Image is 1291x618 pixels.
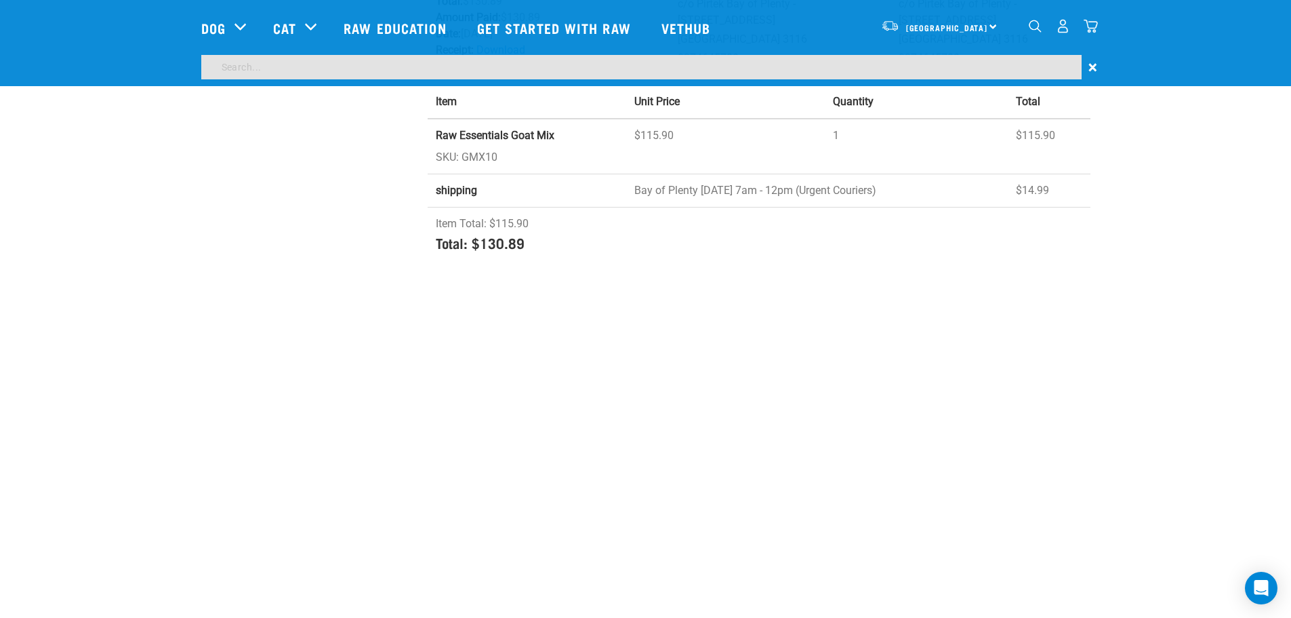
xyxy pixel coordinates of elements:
[1008,85,1090,119] th: Total
[464,1,648,55] a: Get started with Raw
[1029,20,1042,33] img: home-icon-1@2x.png
[825,85,1008,119] th: Quantity
[428,208,1090,268] td: Item Total: $115.90
[648,1,728,55] a: Vethub
[436,235,1082,250] h4: Total: $130.89
[881,20,899,32] img: van-moving.png
[201,55,1082,79] input: Search...
[436,129,554,142] strong: Raw Essentials Goat Mix
[626,119,825,174] td: $115.90
[330,1,463,55] a: Raw Education
[428,85,627,119] th: Item
[1008,174,1090,208] td: $14.99
[1088,55,1097,79] span: ×
[626,85,825,119] th: Unit Price
[273,18,296,38] a: Cat
[1008,119,1090,174] td: $115.90
[1245,572,1277,604] div: Open Intercom Messenger
[428,119,627,174] td: SKU: GMX10
[201,18,226,38] a: Dog
[626,174,1008,208] td: Bay of Plenty [DATE] 7am - 12pm (Urgent Couriers)
[436,184,477,197] strong: shipping
[825,119,1008,174] td: 1
[906,25,988,30] span: [GEOGRAPHIC_DATA]
[1056,19,1070,33] img: user.png
[1084,19,1098,33] img: home-icon@2x.png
